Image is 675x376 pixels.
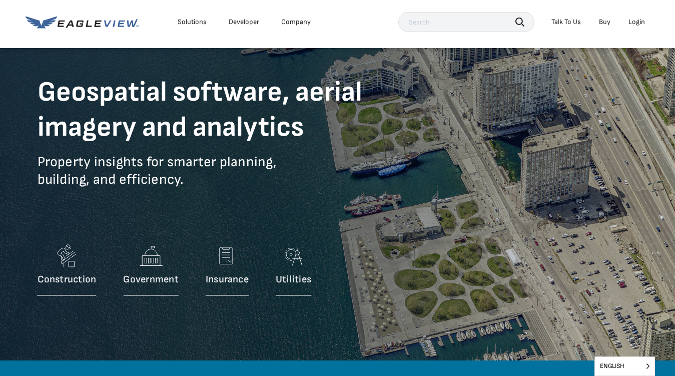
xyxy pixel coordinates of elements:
p: Government [123,273,178,286]
div: Login [628,18,645,27]
a: Government [123,241,178,301]
aside: Language selected: English [594,356,655,376]
a: Developer [229,18,259,27]
a: Construction [38,241,97,301]
h1: Geospatial software, aerial imagery and analytics [38,75,398,145]
input: Search [398,12,534,32]
span: English [595,357,654,375]
div: Talk To Us [551,18,581,27]
p: Utilities [276,273,311,286]
div: Solutions [178,18,207,27]
a: Insurance [206,241,249,301]
p: Property insights for smarter planning, building, and efficiency. [38,153,398,203]
div: Company [281,18,311,27]
p: Insurance [206,273,249,286]
a: Utilities [276,241,311,301]
a: Buy [599,18,610,27]
p: Construction [38,273,97,286]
